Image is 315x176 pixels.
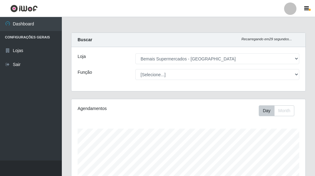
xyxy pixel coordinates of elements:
[259,105,294,116] div: First group
[241,37,292,41] i: Recarregando em 29 segundos...
[259,105,299,116] div: Toolbar with button groups
[259,105,275,116] button: Day
[78,69,92,76] label: Função
[78,105,164,112] div: Agendamentos
[78,53,86,60] label: Loja
[10,5,38,12] img: CoreUI Logo
[78,37,92,42] strong: Buscar
[274,105,294,116] button: Month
